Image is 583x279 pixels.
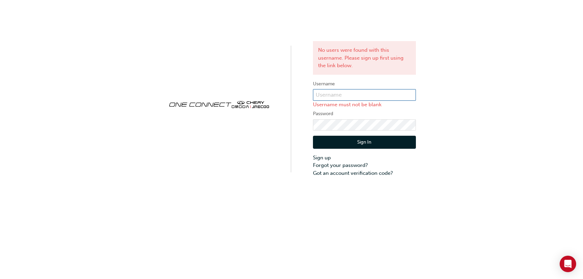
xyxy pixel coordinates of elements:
[313,154,416,162] a: Sign up
[313,80,416,88] label: Username
[313,161,416,169] a: Forgot your password?
[313,110,416,118] label: Password
[313,169,416,177] a: Got an account verification code?
[313,89,416,101] input: Username
[167,95,270,113] img: oneconnect
[313,136,416,149] button: Sign In
[313,101,416,109] p: Username must not be blank
[560,256,576,272] div: Open Intercom Messenger
[313,41,416,75] div: No users were found with this username. Please sign up first using the link below.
